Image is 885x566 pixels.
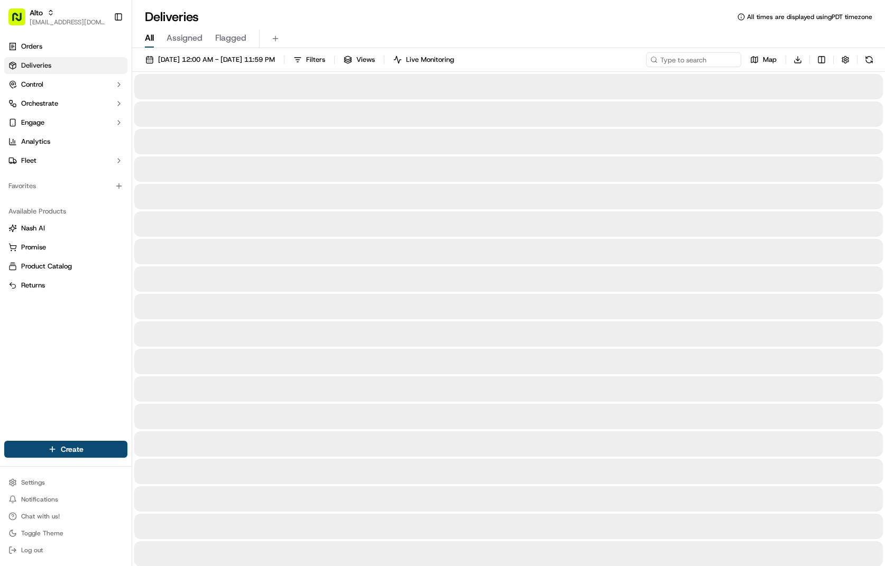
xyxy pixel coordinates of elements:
span: All [145,32,154,44]
button: Nash AI [4,220,127,237]
span: Assigned [167,32,202,44]
span: Toggle Theme [21,529,63,537]
button: Engage [4,114,127,131]
span: Promise [21,243,46,252]
button: Views [339,52,380,67]
span: Control [21,80,43,89]
span: Filters [306,55,325,64]
button: Live Monitoring [389,52,459,67]
span: Fleet [21,156,36,165]
span: [DATE] 12:00 AM - [DATE] 11:59 PM [158,55,275,64]
button: Notifications [4,492,127,507]
div: Available Products [4,203,127,220]
a: Nash AI [8,224,123,233]
span: Live Monitoring [406,55,454,64]
span: Chat with us! [21,512,60,521]
button: Fleet [4,152,127,169]
span: Orchestrate [21,99,58,108]
a: Returns [8,281,123,290]
span: Flagged [215,32,246,44]
span: Product Catalog [21,262,72,271]
a: Deliveries [4,57,127,74]
a: Orders [4,38,127,55]
button: Product Catalog [4,258,127,275]
a: Promise [8,243,123,252]
span: Deliveries [21,61,51,70]
div: Favorites [4,178,127,194]
button: Toggle Theme [4,526,127,541]
span: Map [763,55,777,64]
button: Log out [4,543,127,558]
button: Create [4,441,127,458]
span: Log out [21,546,43,554]
span: Engage [21,118,44,127]
button: Settings [4,475,127,490]
h1: Deliveries [145,8,199,25]
button: [DATE] 12:00 AM - [DATE] 11:59 PM [141,52,280,67]
span: Analytics [21,137,50,146]
button: Alto [30,7,43,18]
span: Create [61,444,84,454]
button: Refresh [862,52,877,67]
button: Map [745,52,781,67]
input: Type to search [646,52,741,67]
span: Views [356,55,375,64]
span: Notifications [21,495,58,504]
button: [EMAIL_ADDRESS][DOMAIN_NAME] [30,18,105,26]
span: All times are displayed using PDT timezone [747,13,872,21]
span: Orders [21,42,42,51]
span: Returns [21,281,45,290]
button: Filters [289,52,330,67]
button: Promise [4,239,127,256]
button: Control [4,76,127,93]
span: Nash AI [21,224,45,233]
a: Analytics [4,133,127,150]
button: Returns [4,277,127,294]
span: Settings [21,478,45,487]
button: Chat with us! [4,509,127,524]
button: Orchestrate [4,95,127,112]
button: Alto[EMAIL_ADDRESS][DOMAIN_NAME] [4,4,109,30]
a: Product Catalog [8,262,123,271]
